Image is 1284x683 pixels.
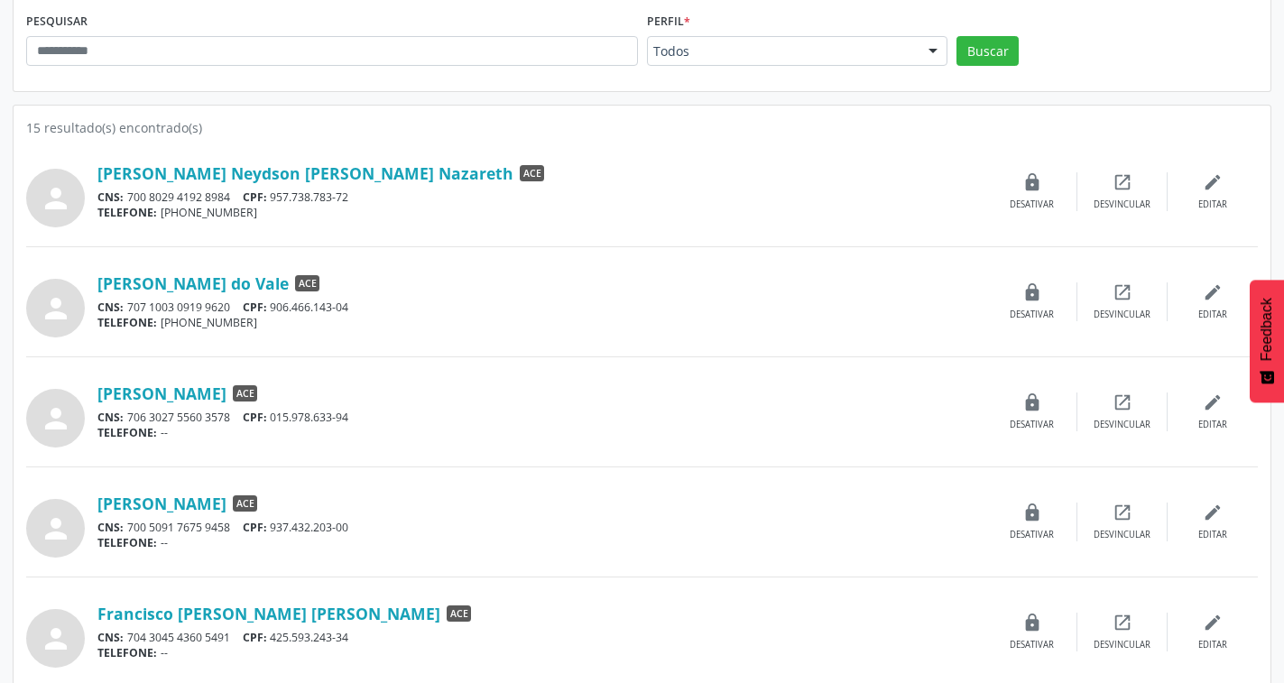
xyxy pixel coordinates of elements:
[97,205,157,220] span: TELEFONE:
[1113,172,1132,192] i: open_in_new
[233,495,257,512] span: ACE
[97,273,289,293] a: [PERSON_NAME] do Vale
[1203,282,1223,302] i: edit
[97,163,513,183] a: [PERSON_NAME] Neydson [PERSON_NAME] Nazareth
[97,645,157,660] span: TELEFONE:
[243,300,267,315] span: CPF:
[40,402,72,435] i: person
[26,118,1258,137] div: 15 resultado(s) encontrado(s)
[1203,172,1223,192] i: edit
[1198,419,1227,431] div: Editar
[97,205,987,220] div: [PHONE_NUMBER]
[243,520,267,535] span: CPF:
[1094,639,1150,651] div: Desvincular
[26,8,88,36] label: PESQUISAR
[1010,529,1054,541] div: Desativar
[1198,198,1227,211] div: Editar
[97,300,987,315] div: 707 1003 0919 9620 906.466.143-04
[40,182,72,215] i: person
[97,520,124,535] span: CNS:
[1113,392,1132,412] i: open_in_new
[97,383,226,403] a: [PERSON_NAME]
[1203,503,1223,522] i: edit
[243,189,267,205] span: CPF:
[97,604,440,623] a: Francisco [PERSON_NAME] [PERSON_NAME]
[243,630,267,645] span: CPF:
[97,630,124,645] span: CNS:
[1094,309,1150,321] div: Desvincular
[647,8,690,36] label: Perfil
[956,36,1019,67] button: Buscar
[97,300,124,315] span: CNS:
[1259,298,1275,361] span: Feedback
[295,275,319,291] span: ACE
[1010,198,1054,211] div: Desativar
[97,410,124,425] span: CNS:
[40,623,72,655] i: person
[1198,529,1227,541] div: Editar
[1094,198,1150,211] div: Desvincular
[97,425,987,440] div: --
[97,315,157,330] span: TELEFONE:
[97,189,124,205] span: CNS:
[1198,639,1227,651] div: Editar
[1113,282,1132,302] i: open_in_new
[1203,613,1223,632] i: edit
[1094,419,1150,431] div: Desvincular
[1022,503,1042,522] i: lock
[97,425,157,440] span: TELEFONE:
[1022,282,1042,302] i: lock
[1010,639,1054,651] div: Desativar
[97,520,987,535] div: 700 5091 7675 9458 937.432.203-00
[243,410,267,425] span: CPF:
[1022,392,1042,412] i: lock
[97,535,157,550] span: TELEFONE:
[1010,419,1054,431] div: Desativar
[520,165,544,181] span: ACE
[233,385,257,401] span: ACE
[447,605,471,622] span: ACE
[97,189,987,205] div: 700 8029 4192 8984 957.738.783-72
[1113,613,1132,632] i: open_in_new
[97,535,987,550] div: --
[97,410,987,425] div: 706 3027 5560 3578 015.978.633-94
[1010,309,1054,321] div: Desativar
[1022,613,1042,632] i: lock
[1198,309,1227,321] div: Editar
[97,315,987,330] div: [PHONE_NUMBER]
[1022,172,1042,192] i: lock
[40,292,72,325] i: person
[97,494,226,513] a: [PERSON_NAME]
[1094,529,1150,541] div: Desvincular
[97,630,987,645] div: 704 3045 4360 5491 425.593.243-34
[97,645,987,660] div: --
[1113,503,1132,522] i: open_in_new
[1250,280,1284,402] button: Feedback - Mostrar pesquisa
[1203,392,1223,412] i: edit
[653,42,911,60] span: Todos
[40,512,72,545] i: person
